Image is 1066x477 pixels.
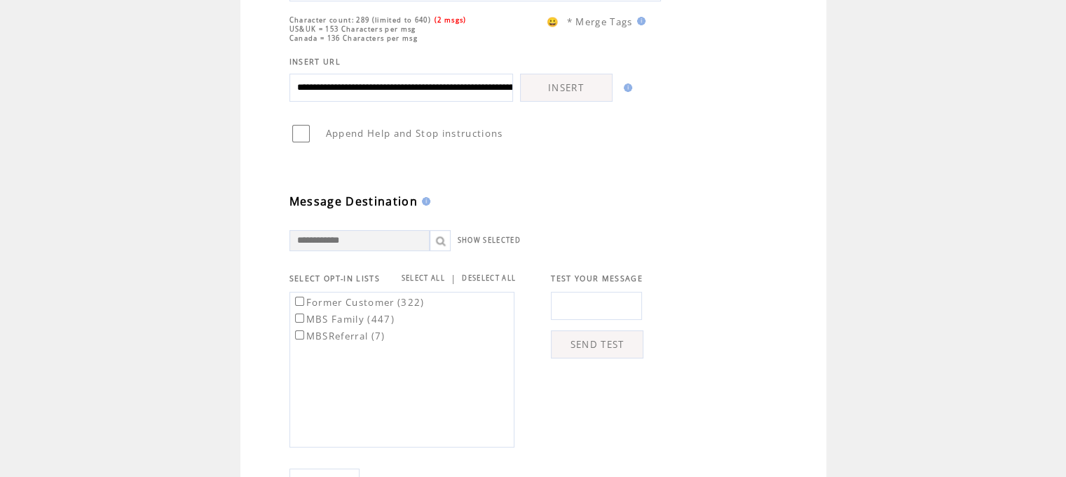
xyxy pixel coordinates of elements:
a: DESELECT ALL [462,274,516,283]
span: Canada = 136 Characters per msg [289,34,418,43]
img: help.gif [620,83,632,92]
label: Former Customer (322) [292,296,425,309]
span: Message Destination [289,194,418,209]
label: MBS Family (447) [292,313,395,325]
a: SHOW SELECTED [458,236,521,245]
span: * Merge Tags [567,15,633,28]
span: (2 msgs) [435,15,467,25]
span: 😀 [547,15,559,28]
span: INSERT URL [289,57,341,67]
input: MBSReferral (7) [295,330,304,340]
span: Append Help and Stop instructions [326,127,503,140]
span: US&UK = 153 Characters per msg [289,25,416,34]
label: MBSReferral (7) [292,330,385,342]
span: TEST YOUR MESSAGE [551,274,643,283]
input: Former Customer (322) [295,297,304,306]
a: SELECT ALL [402,274,445,283]
span: | [451,272,456,285]
input: MBS Family (447) [295,314,304,323]
img: help.gif [633,17,645,25]
span: SELECT OPT-IN LISTS [289,274,380,283]
img: help.gif [418,197,430,206]
a: INSERT [520,74,613,102]
a: SEND TEST [551,330,643,358]
span: Character count: 289 (limited to 640) [289,15,431,25]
